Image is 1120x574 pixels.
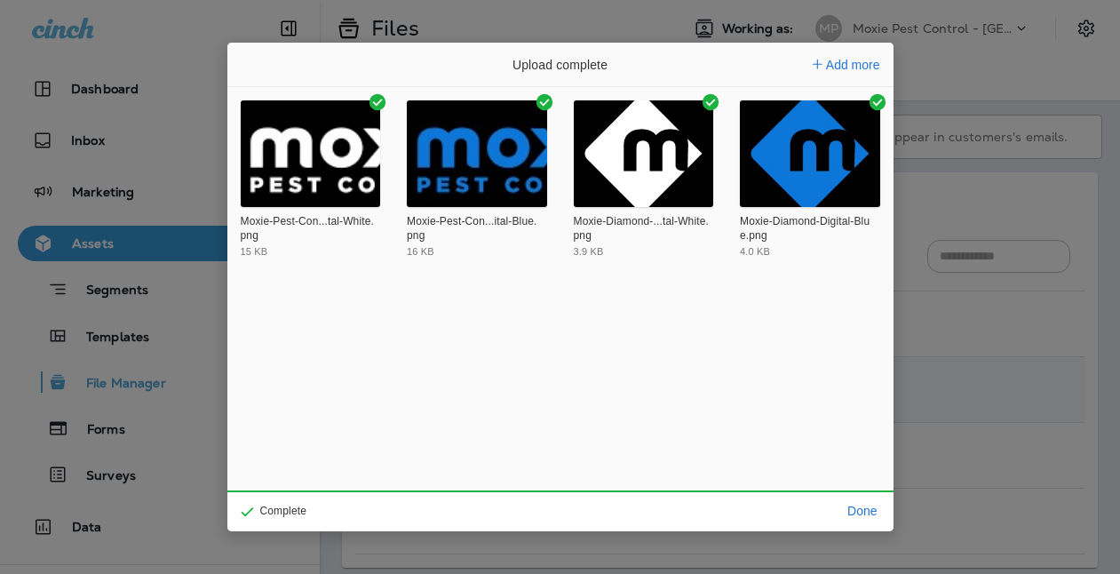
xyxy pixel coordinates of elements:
div: Moxie-Diamond-Digital-White.png [574,215,710,243]
img: Moxie-Diamond-Digital-White.png [574,100,714,207]
img: Moxie-Pest-Control-Logo-Digital-Blue.png [407,100,547,207]
div: Moxie-Pest-Control-Logo-Digital-Blue.png [407,215,543,243]
div: Upload complete [427,43,694,87]
div: 15 KB [241,247,268,257]
div: Moxie-Pest-Control-Logo-Digital-White.png [241,215,377,243]
span: Add more [826,58,880,72]
div: Complete [241,506,306,516]
div: 3.9 KB [574,247,604,257]
button: Done [840,498,884,523]
div: 16 KB [407,247,434,257]
div: Moxie-Diamond-Digital-Blue.png [740,215,876,243]
img: Moxie-Diamond-Digital-Blue.png [740,100,880,207]
div: Complete [227,490,310,531]
img: Moxie-Pest-Control-Logo-Digital-White.png [241,100,381,207]
div: 4.0 KB [740,247,770,257]
button: Add more files [806,52,887,77]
